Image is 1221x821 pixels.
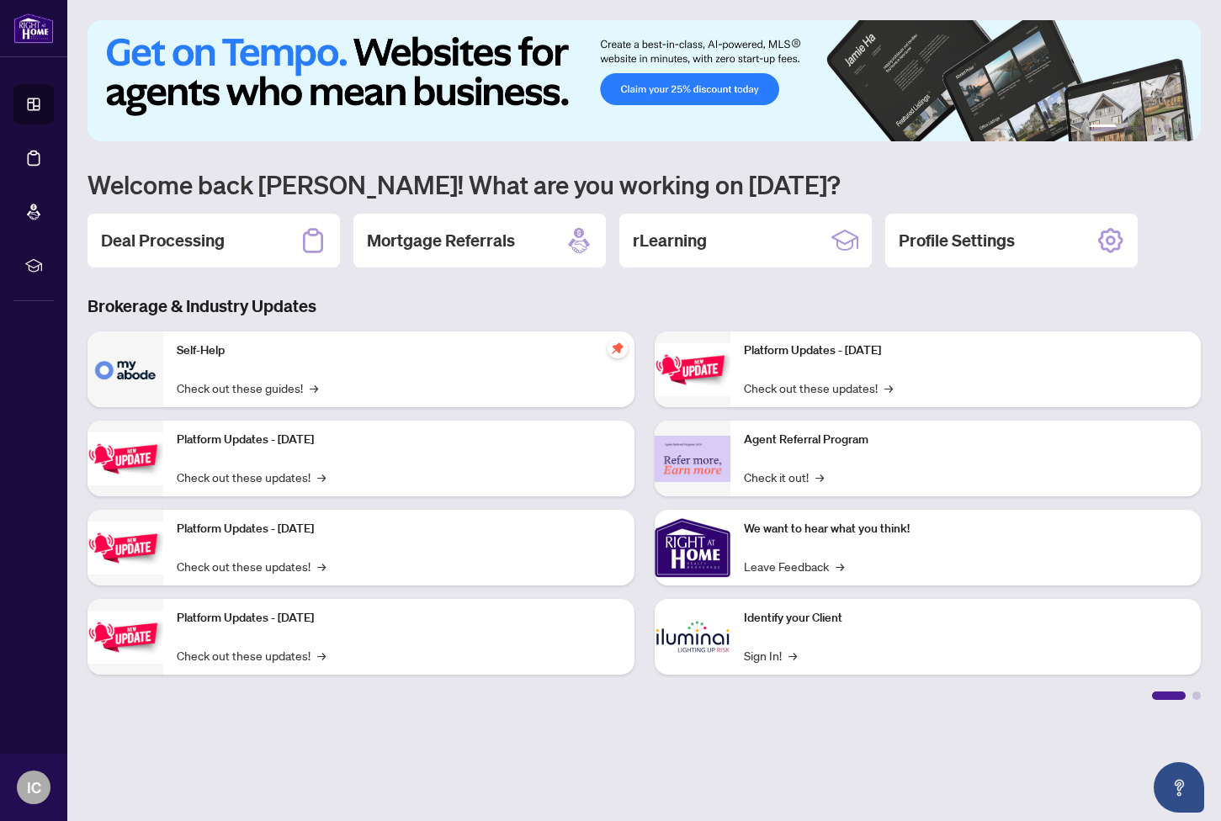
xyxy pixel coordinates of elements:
h2: Profile Settings [899,229,1015,252]
span: pushpin [608,338,628,358]
button: 3 [1137,124,1144,131]
p: Platform Updates - [DATE] [177,520,621,538]
span: → [317,468,326,486]
h1: Welcome back [PERSON_NAME]! What are you working on [DATE]? [88,168,1201,200]
img: We want to hear what you think! [655,510,730,585]
button: 6 [1177,124,1184,131]
button: 5 [1164,124,1171,131]
h2: rLearning [633,229,707,252]
img: Self-Help [88,331,163,407]
span: → [884,379,893,397]
h3: Brokerage & Industry Updates [88,294,1201,318]
button: 4 [1150,124,1157,131]
a: Leave Feedback→ [744,557,844,575]
span: → [815,468,824,486]
span: IC [27,776,41,799]
p: Self-Help [177,342,621,360]
img: logo [13,13,54,44]
img: Agent Referral Program [655,436,730,482]
p: Agent Referral Program [744,431,1188,449]
p: Identify your Client [744,609,1188,628]
img: Platform Updates - June 23, 2025 [655,343,730,396]
span: → [317,646,326,665]
span: → [788,646,797,665]
h2: Mortgage Referrals [367,229,515,252]
p: Platform Updates - [DATE] [177,431,621,449]
span: → [310,379,318,397]
p: We want to hear what you think! [744,520,1188,538]
img: Platform Updates - July 21, 2025 [88,522,163,575]
button: Open asap [1154,762,1204,813]
a: Check out these updates!→ [177,646,326,665]
img: Slide 0 [88,20,1201,141]
p: Platform Updates - [DATE] [177,609,621,628]
a: Check it out!→ [744,468,824,486]
a: Check out these updates!→ [177,557,326,575]
button: 2 [1123,124,1130,131]
a: Check out these guides!→ [177,379,318,397]
p: Platform Updates - [DATE] [744,342,1188,360]
button: 1 [1090,124,1117,131]
img: Platform Updates - September 16, 2025 [88,432,163,485]
h2: Deal Processing [101,229,225,252]
span: → [836,557,844,575]
a: Sign In!→ [744,646,797,665]
a: Check out these updates!→ [177,468,326,486]
a: Check out these updates!→ [744,379,893,397]
span: → [317,557,326,575]
img: Platform Updates - July 8, 2025 [88,611,163,664]
img: Identify your Client [655,599,730,675]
